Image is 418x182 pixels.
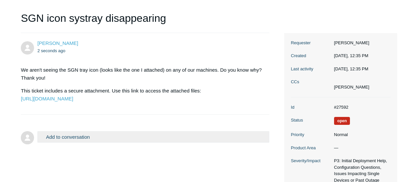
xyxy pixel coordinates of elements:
dd: #27592 [331,104,391,111]
p: This ticket includes a secure attachment. Use this link to access the attached files: [21,87,262,103]
dd: [PERSON_NAME] [331,40,391,46]
dt: Severity/Impact [291,158,331,164]
button: Add to conversation [37,131,269,143]
dt: Created [291,53,331,59]
dt: CCs [291,79,331,85]
dd: — [331,145,391,151]
dt: Status [291,117,331,124]
time: 08/21/2025, 12:35 [334,66,368,71]
dt: Last activity [291,66,331,72]
span: Maya Douglas [37,40,78,46]
time: 08/21/2025, 12:35 [334,53,368,58]
dt: Requester [291,40,331,46]
dt: Product Area [291,145,331,151]
dt: Id [291,104,331,111]
a: [PERSON_NAME] [37,40,78,46]
p: We aren't seeing the SGN tray icon (looks like the one I attached) on any of our machines. Do you... [21,66,262,82]
dt: Priority [291,131,331,138]
li: Madaline [334,84,369,91]
span: We are working on a response for you [334,117,350,125]
a: [URL][DOMAIN_NAME] [21,96,73,101]
dd: Normal [331,131,391,138]
time: 08/21/2025, 12:35 [37,48,65,53]
h1: SGN icon systray disappearing [21,10,269,33]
